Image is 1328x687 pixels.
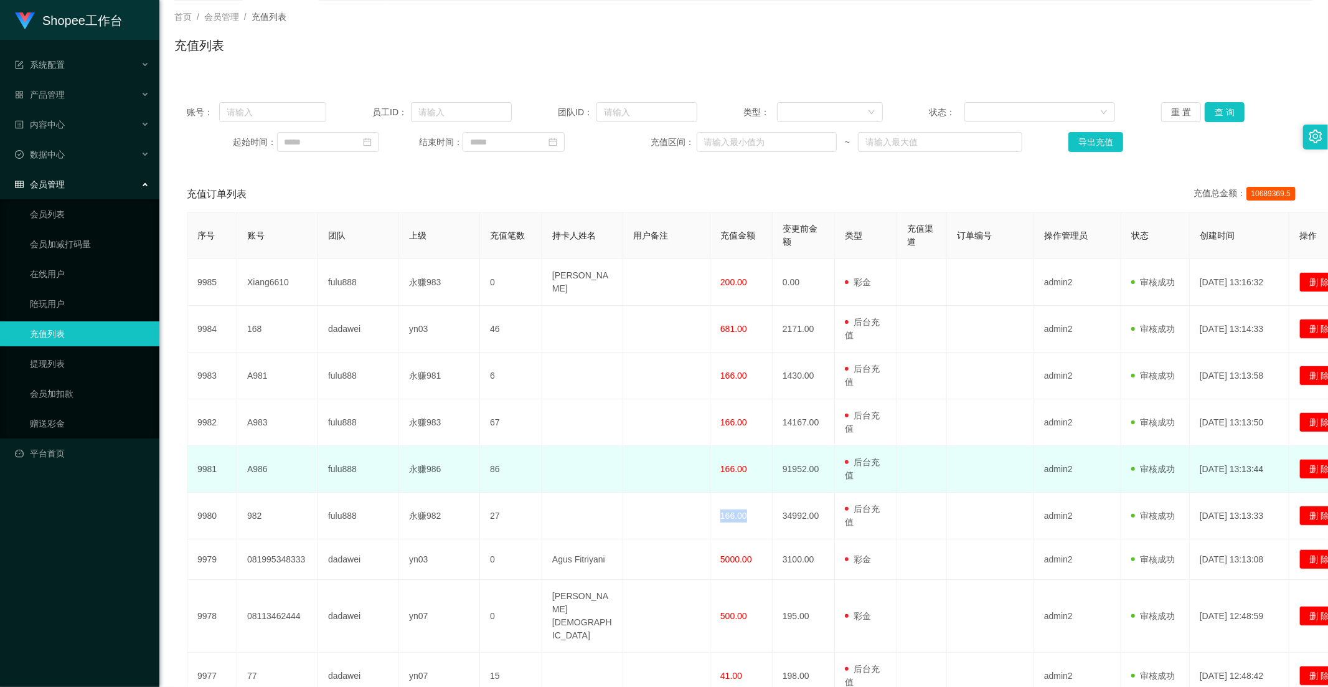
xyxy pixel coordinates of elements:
[720,371,747,381] span: 166.00
[187,306,237,353] td: 9984
[845,230,862,240] span: 类型
[237,539,318,580] td: 081995348333
[1034,539,1121,580] td: admin2
[1190,539,1289,580] td: [DATE] 13:13:08
[1190,399,1289,446] td: [DATE] 13:13:50
[1190,259,1289,306] td: [DATE] 13:16:32
[372,106,411,119] span: 员工ID：
[480,580,542,653] td: 0
[1131,554,1175,564] span: 审核成功
[868,108,875,117] i: 图标: down
[1205,102,1245,122] button: 查 询
[15,180,24,189] i: 图标: table
[187,539,237,580] td: 9979
[187,493,237,539] td: 9980
[1161,102,1201,122] button: 重 置
[845,457,880,480] span: 后台充值
[1131,464,1175,474] span: 审核成功
[15,150,24,159] i: 图标: check-circle-o
[773,493,835,539] td: 34992.00
[409,230,426,240] span: 上级
[1200,230,1235,240] span: 创建时间
[1034,353,1121,399] td: admin2
[845,364,880,387] span: 后台充值
[480,306,542,353] td: 46
[845,664,880,687] span: 后台充值
[1190,353,1289,399] td: [DATE] 13:13:58
[1131,511,1175,521] span: 审核成功
[720,511,747,521] span: 166.00
[720,417,747,427] span: 166.00
[30,411,149,436] a: 赠送彩金
[244,12,247,22] span: /
[399,306,480,353] td: yn03
[1190,493,1289,539] td: [DATE] 13:13:33
[399,446,480,493] td: 永赚986
[15,60,65,70] span: 系统配置
[187,353,237,399] td: 9983
[399,353,480,399] td: 永赚981
[1190,306,1289,353] td: [DATE] 13:14:33
[204,12,239,22] span: 会员管理
[720,671,742,681] span: 41.00
[1034,306,1121,353] td: admin2
[411,102,512,122] input: 请输入
[1100,108,1108,117] i: 图标: down
[237,353,318,399] td: A981
[15,441,149,466] a: 图标: dashboard平台首页
[15,90,65,100] span: 产品管理
[720,464,747,474] span: 166.00
[219,102,326,122] input: 请输入
[1299,230,1317,240] span: 操作
[237,580,318,653] td: 08113462444
[363,138,372,146] i: 图标: calendar
[697,132,837,152] input: 请输入最小值为
[1044,230,1088,240] span: 操作管理员
[1190,446,1289,493] td: [DATE] 13:13:44
[30,381,149,406] a: 会员加扣款
[30,262,149,287] a: 在线用户
[1309,130,1322,143] i: 图标: setting
[1034,493,1121,539] td: admin2
[783,224,817,247] span: 变更前金额
[549,138,557,146] i: 图标: calendar
[957,230,992,240] span: 订单编号
[558,106,596,119] span: 团队ID：
[15,179,65,189] span: 会员管理
[318,580,399,653] td: dadawei
[187,399,237,446] td: 9982
[845,277,871,287] span: 彩金
[1034,399,1121,446] td: admin2
[318,306,399,353] td: dadawei
[907,224,933,247] span: 充值渠道
[318,259,399,306] td: fulu888
[237,446,318,493] td: A986
[773,353,835,399] td: 1430.00
[197,12,199,22] span: /
[233,136,277,149] span: 起始时间：
[30,232,149,257] a: 会员加减打码量
[187,580,237,653] td: 9978
[542,259,623,306] td: [PERSON_NAME]
[1068,132,1123,152] button: 导出充值
[318,539,399,580] td: dadawei
[30,321,149,346] a: 充值列表
[552,230,596,240] span: 持卡人姓名
[845,504,880,527] span: 后台充值
[318,353,399,399] td: fulu888
[1246,187,1296,201] span: 10689369.5
[596,102,697,122] input: 请输入
[845,410,880,434] span: 后台充值
[773,539,835,580] td: 3100.00
[845,317,880,340] span: 后台充值
[247,230,265,240] span: 账号
[15,90,24,99] i: 图标: appstore-o
[187,187,247,202] span: 充值订单列表
[773,259,835,306] td: 0.00
[187,259,237,306] td: 9985
[1131,417,1175,427] span: 审核成功
[845,611,871,621] span: 彩金
[15,149,65,159] span: 数据中心
[720,611,747,621] span: 500.00
[480,539,542,580] td: 0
